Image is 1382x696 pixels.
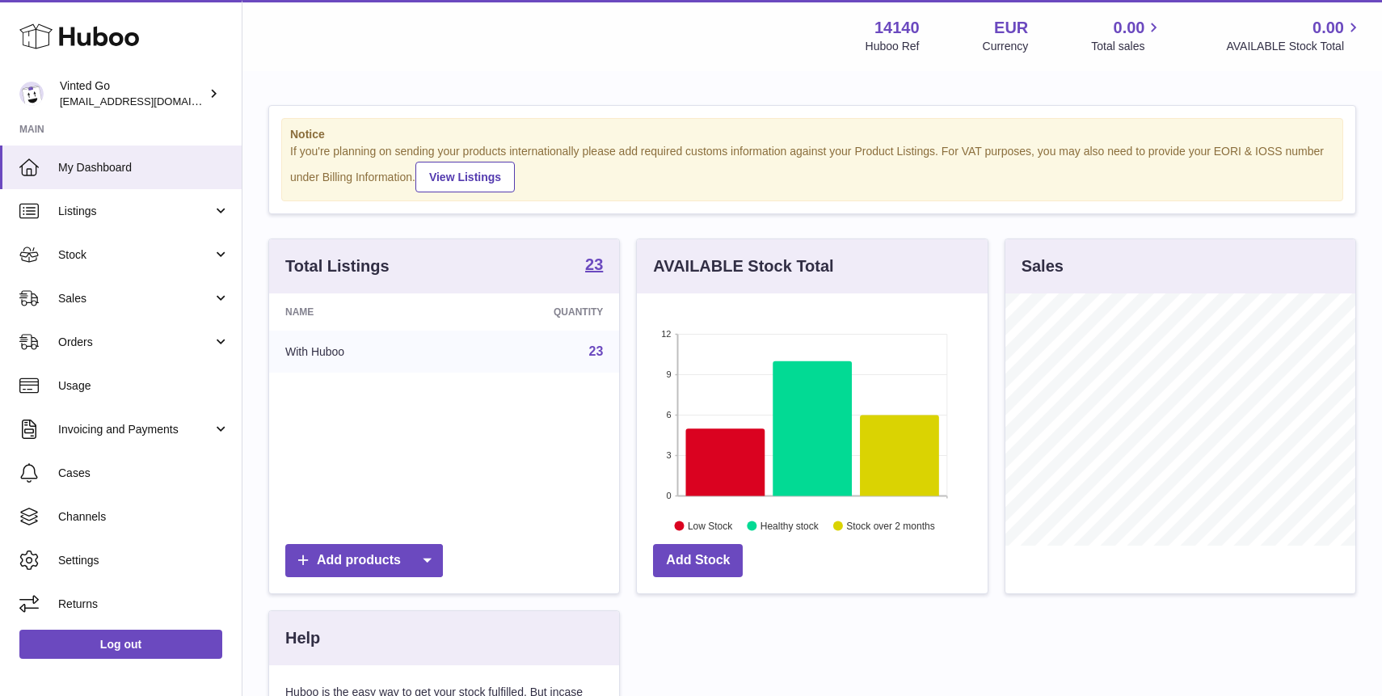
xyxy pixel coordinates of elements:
div: If you're planning on sending your products internationally please add required customs informati... [290,144,1334,192]
text: 12 [662,329,672,339]
div: Huboo Ref [866,39,920,54]
span: Listings [58,204,213,219]
span: Settings [58,553,230,568]
a: 0.00 Total sales [1091,17,1163,54]
a: Add products [285,544,443,577]
text: Stock over 2 months [847,520,935,531]
text: Healthy stock [761,520,820,531]
span: [EMAIL_ADDRESS][DOMAIN_NAME] [60,95,238,108]
div: Vinted Go [60,78,205,109]
span: Channels [58,509,230,525]
text: 3 [667,450,672,460]
a: Add Stock [653,544,743,577]
a: 0.00 AVAILABLE Stock Total [1226,17,1363,54]
span: Invoicing and Payments [58,422,213,437]
span: My Dashboard [58,160,230,175]
a: 23 [585,256,603,276]
img: giedre.bartusyte@vinted.com [19,82,44,106]
text: Low Stock [688,520,733,531]
strong: EUR [994,17,1028,39]
h3: Total Listings [285,255,390,277]
th: Quantity [454,293,620,331]
span: Cases [58,466,230,481]
strong: 23 [585,256,603,272]
text: 6 [667,410,672,420]
span: 0.00 [1114,17,1145,39]
strong: Notice [290,127,1334,142]
strong: 14140 [874,17,920,39]
span: AVAILABLE Stock Total [1226,39,1363,54]
th: Name [269,293,454,331]
h3: AVAILABLE Stock Total [653,255,833,277]
text: 0 [667,491,672,500]
h3: Sales [1022,255,1064,277]
a: Log out [19,630,222,659]
h3: Help [285,627,320,649]
td: With Huboo [269,331,454,373]
a: 23 [589,344,604,358]
span: Orders [58,335,213,350]
a: View Listings [415,162,515,192]
span: 0.00 [1312,17,1344,39]
span: Usage [58,378,230,394]
span: Total sales [1091,39,1163,54]
div: Currency [983,39,1029,54]
text: 9 [667,369,672,379]
span: Sales [58,291,213,306]
span: Stock [58,247,213,263]
span: Returns [58,597,230,612]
